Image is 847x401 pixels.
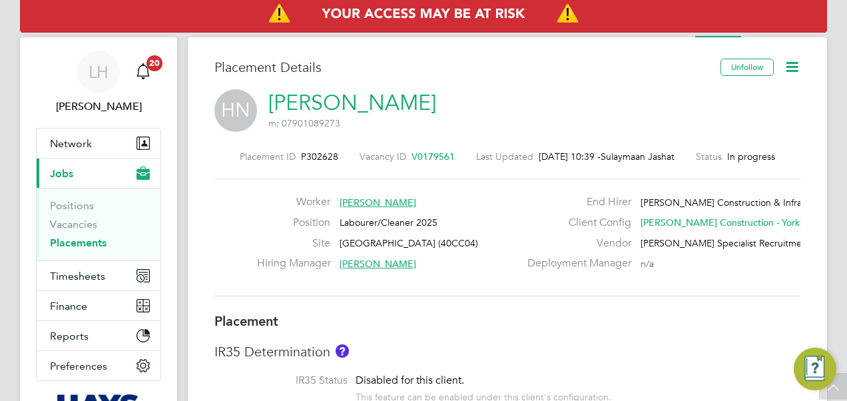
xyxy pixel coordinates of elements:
[50,199,94,212] a: Positions
[130,51,156,93] a: 20
[214,374,348,388] label: IR35 Status
[360,151,406,163] label: Vacancy ID
[257,195,330,209] label: Worker
[37,291,160,320] button: Finance
[519,236,631,250] label: Vendor
[336,344,349,358] button: About IR35
[36,99,161,115] span: Laura Hawksworth
[519,195,631,209] label: End Hirer
[240,151,296,163] label: Placement ID
[794,348,836,390] button: Engage Resource Center
[257,216,330,230] label: Position
[641,216,818,228] span: [PERSON_NAME] Construction - Yorksh…
[214,59,710,76] h3: Placement Details
[696,151,722,163] label: Status
[519,256,631,270] label: Deployment Manager
[50,167,73,180] span: Jobs
[50,270,105,282] span: Timesheets
[37,321,160,350] button: Reports
[301,151,338,163] span: P302628
[214,313,278,329] b: Placement
[412,151,455,163] span: V0179561
[89,63,109,81] span: LH
[146,55,162,71] span: 20
[214,89,257,132] span: HN
[268,117,340,129] span: m: 07901089273
[727,151,775,163] span: In progress
[50,218,97,230] a: Vacancies
[641,258,654,270] span: n/a
[340,197,416,208] span: [PERSON_NAME]
[340,258,416,270] span: [PERSON_NAME]
[519,216,631,230] label: Client Config
[601,151,675,163] span: Sulaymaan Jashat
[37,261,160,290] button: Timesheets
[37,129,160,158] button: Network
[257,236,330,250] label: Site
[539,151,601,163] span: [DATE] 10:39 -
[37,188,160,260] div: Jobs
[50,360,107,372] span: Preferences
[340,237,478,249] span: [GEOGRAPHIC_DATA] (40CC04)
[37,159,160,188] button: Jobs
[641,237,844,249] span: [PERSON_NAME] Specialist Recruitment Limited
[356,374,464,387] span: Disabled for this client.
[50,137,92,150] span: Network
[257,256,330,270] label: Hiring Manager
[720,59,774,76] button: Unfollow
[50,300,87,312] span: Finance
[214,343,800,360] h3: IR35 Determination
[50,236,107,249] a: Placements
[641,197,818,208] span: [PERSON_NAME] Construction & Infrast…
[36,51,161,115] a: LH[PERSON_NAME]
[50,330,89,342] span: Reports
[268,90,436,116] a: [PERSON_NAME]
[340,216,437,228] span: Labourer/Cleaner 2025
[37,351,160,380] button: Preferences
[476,151,533,163] label: Last Updated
